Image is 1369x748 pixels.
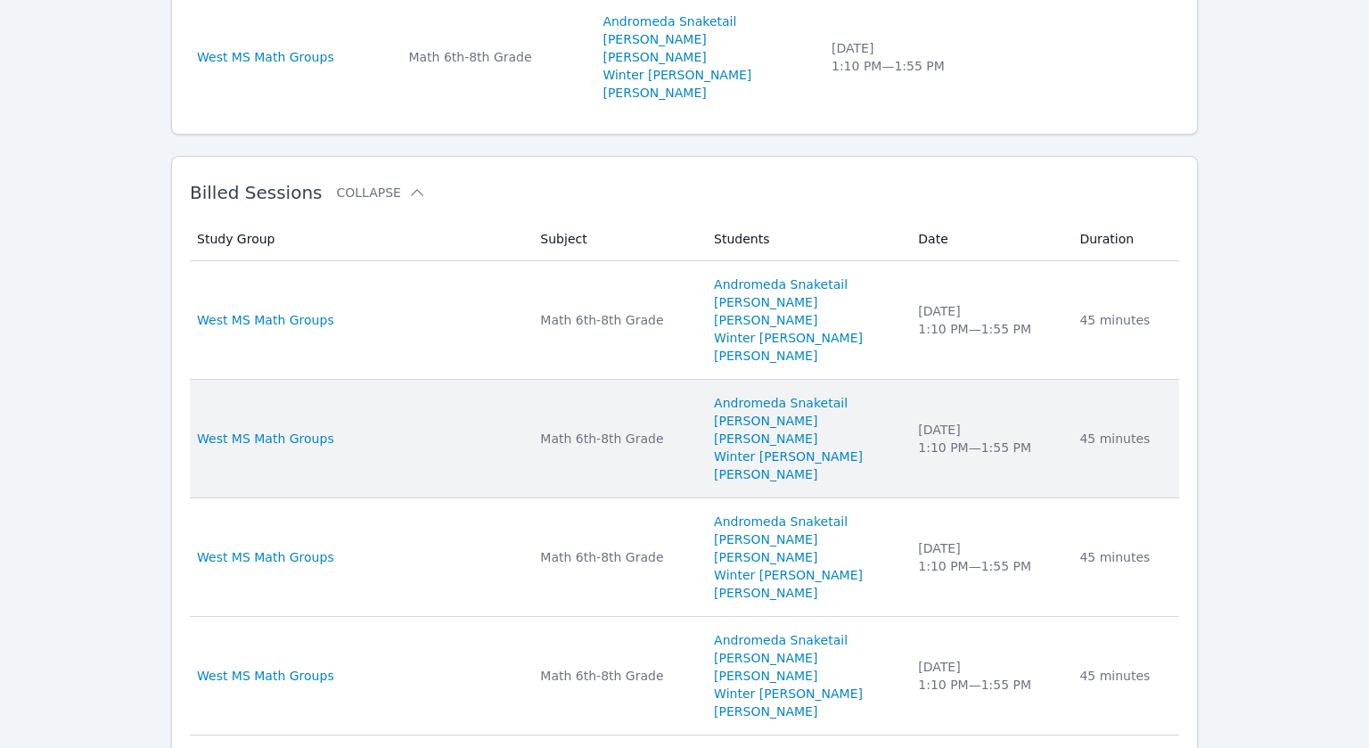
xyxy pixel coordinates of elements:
[603,30,706,48] a: [PERSON_NAME]
[190,218,529,261] th: Study Group
[918,302,1058,338] div: [DATE] 1:10 PM — 1:55 PM
[197,311,334,329] a: West MS Math Groups
[714,275,848,293] a: Andromeda Snaketail
[832,39,991,75] div: [DATE] 1:10 PM — 1:55 PM
[197,430,334,448] a: West MS Math Groups
[714,329,863,347] a: Winter [PERSON_NAME]
[408,48,581,66] div: Math 6th-8th Grade
[190,380,1179,498] tr: West MS Math GroupsMath 6th-8th GradeAndromeda Snaketail[PERSON_NAME][PERSON_NAME]Winter [PERSON_...
[714,703,817,720] a: [PERSON_NAME]
[918,539,1058,575] div: [DATE] 1:10 PM — 1:55 PM
[918,421,1058,456] div: [DATE] 1:10 PM — 1:55 PM
[714,293,817,311] a: [PERSON_NAME]
[714,631,848,649] a: Andromeda Snaketail
[336,184,425,201] button: Collapse
[714,430,817,448] a: [PERSON_NAME]
[197,48,334,66] a: West MS Math Groups
[714,394,848,412] a: Andromeda Snaketail
[918,658,1058,694] div: [DATE] 1:10 PM — 1:55 PM
[1069,218,1179,261] th: Duration
[714,584,817,602] a: [PERSON_NAME]
[714,412,817,430] a: [PERSON_NAME]
[1079,548,1168,566] div: 45 minutes
[540,548,693,566] div: Math 6th-8th Grade
[197,548,334,566] a: West MS Math Groups
[714,566,863,584] a: Winter [PERSON_NAME]
[714,667,817,685] a: [PERSON_NAME]
[603,12,736,30] a: Andromeda Snaketail
[703,218,907,261] th: Students
[714,685,863,703] a: Winter [PERSON_NAME]
[1079,667,1168,685] div: 45 minutes
[1079,311,1168,329] div: 45 minutes
[540,667,693,685] div: Math 6th-8th Grade
[190,617,1179,736] tr: West MS Math GroupsMath 6th-8th GradeAndromeda Snaketail[PERSON_NAME][PERSON_NAME]Winter [PERSON_...
[190,261,1179,380] tr: West MS Math GroupsMath 6th-8th GradeAndromeda Snaketail[PERSON_NAME][PERSON_NAME]Winter [PERSON_...
[714,548,817,566] a: [PERSON_NAME]
[603,84,706,102] a: [PERSON_NAME]
[714,311,817,329] a: [PERSON_NAME]
[714,465,817,483] a: [PERSON_NAME]
[603,66,751,84] a: Winter [PERSON_NAME]
[907,218,1069,261] th: Date
[529,218,703,261] th: Subject
[540,311,693,329] div: Math 6th-8th Grade
[714,649,817,667] a: [PERSON_NAME]
[714,513,848,530] a: Andromeda Snaketail
[197,667,334,685] a: West MS Math Groups
[603,48,706,66] a: [PERSON_NAME]
[540,430,693,448] div: Math 6th-8th Grade
[190,498,1179,617] tr: West MS Math GroupsMath 6th-8th GradeAndromeda Snaketail[PERSON_NAME][PERSON_NAME]Winter [PERSON_...
[1079,430,1168,448] div: 45 minutes
[190,182,322,203] span: Billed Sessions
[714,530,817,548] a: [PERSON_NAME]
[714,448,863,465] a: Winter [PERSON_NAME]
[714,347,817,365] a: [PERSON_NAME]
